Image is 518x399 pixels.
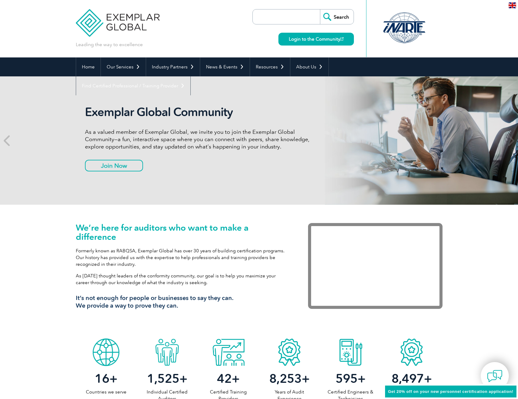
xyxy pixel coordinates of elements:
a: Find Certified Professional / Training Provider [76,76,190,95]
span: 8,497 [391,371,424,386]
span: 8,253 [269,371,302,386]
img: open_square.png [340,37,343,41]
h2: + [198,374,259,383]
a: Industry Partners [146,57,200,76]
h3: It’s not enough for people or businesses to say they can. We provide a way to prove they can. [76,294,290,309]
p: As a valued member of Exemplar Global, we invite you to join the Exemplar Global Community—a fun,... [85,128,314,150]
a: Home [76,57,101,76]
a: News & Events [200,57,250,76]
h2: Exemplar Global Community [85,105,314,119]
p: Countries we serve [76,389,137,395]
a: Resources [250,57,290,76]
p: Leading the way to excellence [76,41,143,48]
p: Formerly known as RABQSA, Exemplar Global has over 30 years of building certification programs. O... [76,247,290,268]
img: contact-chat.png [487,368,502,384]
img: en [509,2,516,8]
h2: + [76,374,137,383]
h2: + [320,374,381,383]
p: As [DATE] thought leaders of the conformity community, our goal is to help you maximize your care... [76,273,290,286]
span: 16 [95,371,109,386]
h2: + [137,374,198,383]
h2: + [259,374,320,383]
span: 42 [217,371,232,386]
span: 595 [336,371,358,386]
a: About Us [290,57,329,76]
a: Login to the Community [278,33,354,46]
h1: We’re here for auditors who want to make a difference [76,223,290,241]
span: Get 20% off on your new personnel certification application! [388,389,513,394]
span: 1,525 [147,371,179,386]
a: Join Now [85,160,143,171]
iframe: Exemplar Global: Working together to make a difference [308,223,443,309]
input: Search [320,9,354,24]
h2: + [381,374,442,383]
a: Our Services [101,57,146,76]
